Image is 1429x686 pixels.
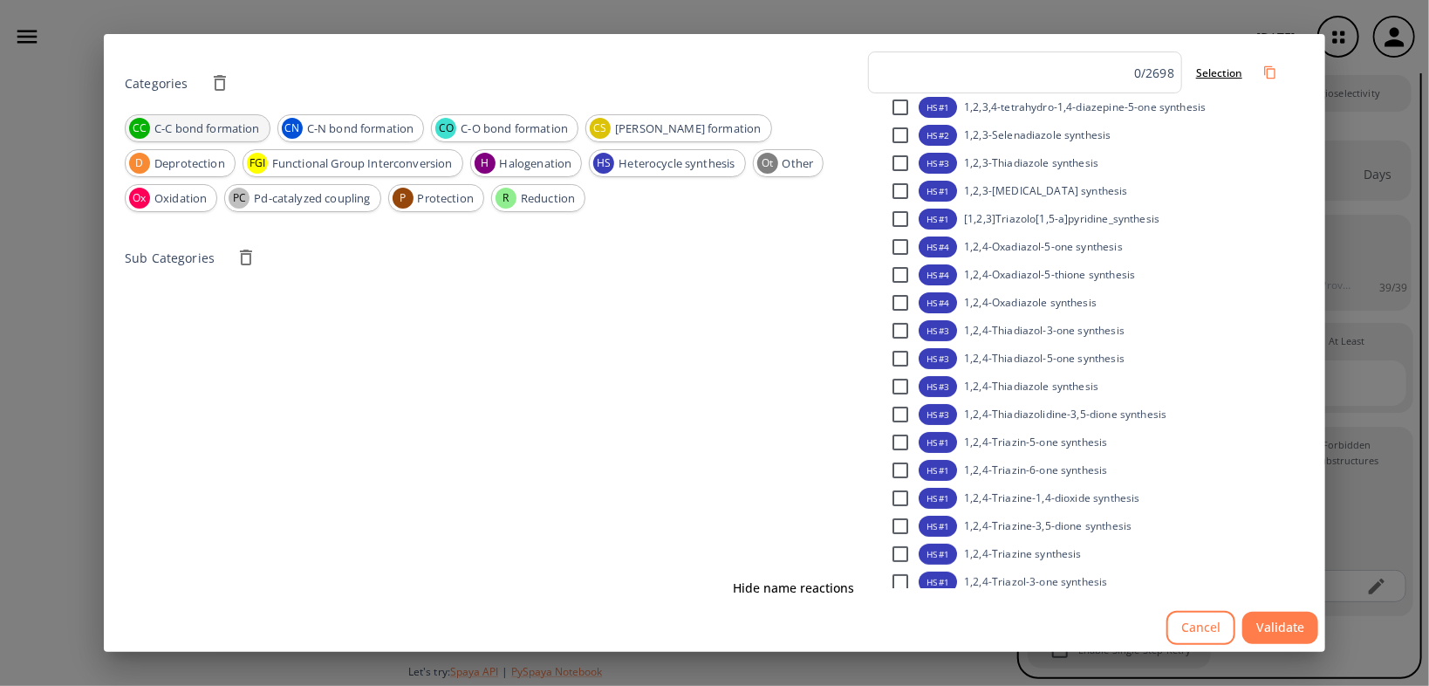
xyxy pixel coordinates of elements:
div: OtOther [753,149,824,177]
div: Ot [757,153,778,174]
div: HS#11,2,4-Triazine synthesis [868,540,1304,568]
span: Other [773,155,824,173]
div: PProtection [388,184,485,212]
p: #3 [937,325,949,338]
span: 1,2,4-Oxadiazol-5-one synthesis [964,240,1123,255]
p: #2 [937,129,949,142]
span: 1,2,4-Triazine synthesis [964,547,1082,562]
span: Pd-catalyzed coupling [244,190,379,208]
div: HS [919,320,957,341]
div: HS [919,460,957,481]
p: #4 [937,269,949,282]
div: HS#31,2,4-Thiadiazole synthesis [868,373,1304,401]
div: CS[PERSON_NAME] formation [585,114,771,142]
div: Ox [129,188,150,209]
div: HS#41,2,4-Oxadiazol-5-thione synthesis [868,261,1304,289]
div: HS [919,376,957,397]
p: #4 [937,297,949,310]
div: HS [919,97,957,118]
span: 1,2,4-Thiadiazol-5-one synthesis [964,352,1125,367]
span: Categories [125,75,188,92]
span: C-C bond formation [145,120,270,138]
div: HS#41,2,4-Oxadiazol-5-one synthesis [868,233,1304,261]
span: 1,2,4-Triazine-1,4-dioxide synthesis [964,491,1139,506]
span: 1,2,3,4-tetrahydro-1,4-diazepine-5-one synthesis [964,100,1206,115]
p: #1 [937,492,949,505]
p: #3 [937,157,949,170]
p: #1 [937,213,949,226]
div: HS [919,488,957,509]
div: HS [919,292,957,313]
span: 1,2,4-Thiadiazolidine-3,5-dione synthesis [964,408,1166,422]
div: FGI [247,153,268,174]
p: #1 [937,464,949,477]
div: OxOxidation [125,184,217,212]
p: #4 [937,241,949,254]
button: Hide name reactions [726,573,861,605]
div: HSHeterocycle synthesis [589,149,745,177]
p: #1 [937,520,949,533]
div: HS [919,432,957,453]
div: HS#31,2,4-Thiadiazol-5-one synthesis [868,345,1304,373]
div: DDeprotection [125,149,236,177]
p: #3 [937,381,949,394]
div: CNC-N bond formation [277,114,425,142]
span: Reduction [511,190,585,208]
div: HS#1[1,2,3]Triazolo[1,5-a]pyridine_synthesis [868,205,1304,233]
div: CCC-C bond formation [125,114,270,142]
button: Copy to clipboard [1256,58,1284,86]
div: PC [229,188,250,209]
div: CO [435,118,456,139]
div: HS#41,2,4-Oxadiazole synthesis [868,289,1304,317]
p: #1 [937,101,949,114]
div: CN [282,118,303,139]
div: HS [919,264,957,285]
span: Halogenation [490,155,582,173]
div: PCPd-catalyzed coupling [224,184,380,212]
span: Oxidation [145,190,216,208]
div: HS#11,2,4-Triazin-5-one synthesis [868,429,1304,456]
div: CC [129,118,150,139]
div: FGIFunctional Group Interconversion [243,149,463,177]
p: #1 [937,576,949,589]
div: HS#11,2,3-[MEDICAL_DATA] synthesis [868,177,1304,205]
div: HS [919,544,957,565]
span: 1,2,4-Triazol-3-one synthesis [964,575,1107,590]
div: HS#11,2,4-Triazine-1,4-dioxide synthesis [868,484,1304,512]
div: H [475,153,496,174]
div: HS#31,2,4-Thiadiazolidine-3,5-dione synthesis [868,401,1304,429]
span: 1,2,4-Triazin-6-one synthesis [964,463,1107,478]
span: 1,2,4-Oxadiazole synthesis [964,296,1097,311]
div: HS#11,2,4-Triazine-3,5-dione synthesis [868,512,1304,540]
div: HHalogenation [470,149,583,177]
span: 1,2,3-Selenadiazole synthesis [964,128,1111,143]
div: HS#31,2,3-Thiadiazole synthesis [868,149,1304,177]
p: #1 [937,436,949,449]
div: HS#11,2,4-Triazin-6-one synthesis [868,456,1304,484]
span: 1,2,3-[MEDICAL_DATA] synthesis [964,184,1128,199]
p: #1 [937,548,949,561]
div: HS [919,404,957,425]
button: Cancel [1166,611,1235,645]
div: P [393,188,414,209]
p: Sub Categories [125,249,215,267]
span: 1,2,4-Oxadiazol-5-thione synthesis [964,268,1135,283]
span: [PERSON_NAME] formation [605,120,770,138]
p: #1 [937,185,949,198]
div: HS#11,2,4-Triazol-3-one synthesis [868,568,1304,596]
span: 1,2,4-Thiadiazol-3-one synthesis [964,324,1125,339]
span: 1,2,3-Thiadiazole synthesis [964,156,1098,171]
span: C-O bond formation [451,120,578,138]
span: 1,2,4-Thiadiazole synthesis [964,380,1098,394]
div: HS#31,2,4-Thiadiazol-3-one synthesis [868,317,1304,345]
div: HS#11,2,3,4-tetrahydro-1,4-diazepine-5-one synthesis [868,93,1304,121]
div: COC-O bond formation [431,114,578,142]
span: Heterocycle synthesis [609,155,744,173]
button: Validate [1242,612,1318,644]
span: [1,2,3]Triazolo[1,5-a]pyridine_synthesis [964,212,1159,227]
div: HS#21,2,3-Selenadiazole synthesis [868,121,1304,149]
div: HS [919,153,957,174]
div: HS [919,209,957,230]
p: #3 [937,408,949,422]
div: D [129,153,150,174]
